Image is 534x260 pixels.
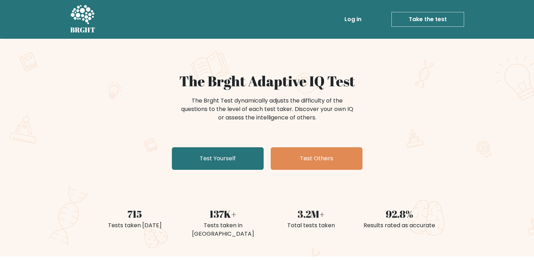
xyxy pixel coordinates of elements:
a: Log in [342,12,364,26]
a: BRGHT [70,3,96,36]
div: The Brght Test dynamically adjusts the difficulty of the questions to the level of each test take... [179,97,355,122]
h1: The Brght Adaptive IQ Test [95,73,439,89]
div: Tests taken [DATE] [95,221,175,230]
div: 92.8% [360,206,439,221]
div: 3.2M+ [271,206,351,221]
div: Results rated as accurate [360,221,439,230]
div: 137K+ [183,206,263,221]
div: Total tests taken [271,221,351,230]
h5: BRGHT [70,26,96,34]
div: 715 [95,206,175,221]
div: Tests taken in [GEOGRAPHIC_DATA] [183,221,263,238]
a: Take the test [391,12,464,27]
a: Test Yourself [172,147,264,170]
a: Test Others [271,147,362,170]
